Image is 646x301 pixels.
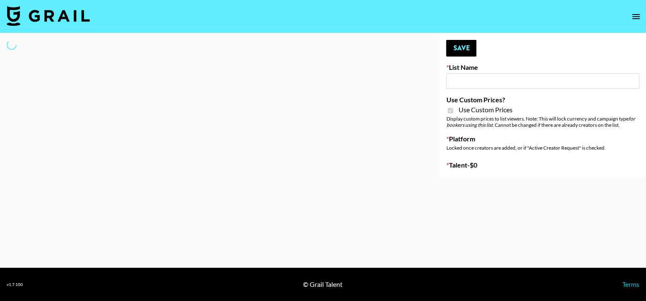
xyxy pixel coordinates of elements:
label: Platform [446,135,639,143]
img: Grail Talent [7,6,90,26]
div: v 1.7.100 [7,282,23,287]
label: Talent - $ 0 [446,161,639,169]
em: for bookers using this list [446,116,635,128]
label: List Name [446,63,639,72]
button: Save [446,40,476,57]
div: © Grail Talent [303,280,343,289]
div: Display custom prices to list viewers. Note: This will lock currency and campaign type . Cannot b... [446,116,639,128]
label: Use Custom Prices? [446,96,639,104]
span: Use Custom Prices [458,106,512,114]
button: open drawer [628,8,644,25]
a: Terms [622,280,639,288]
div: Locked once creators are added, or if "Active Creator Request" is checked. [446,145,639,151]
